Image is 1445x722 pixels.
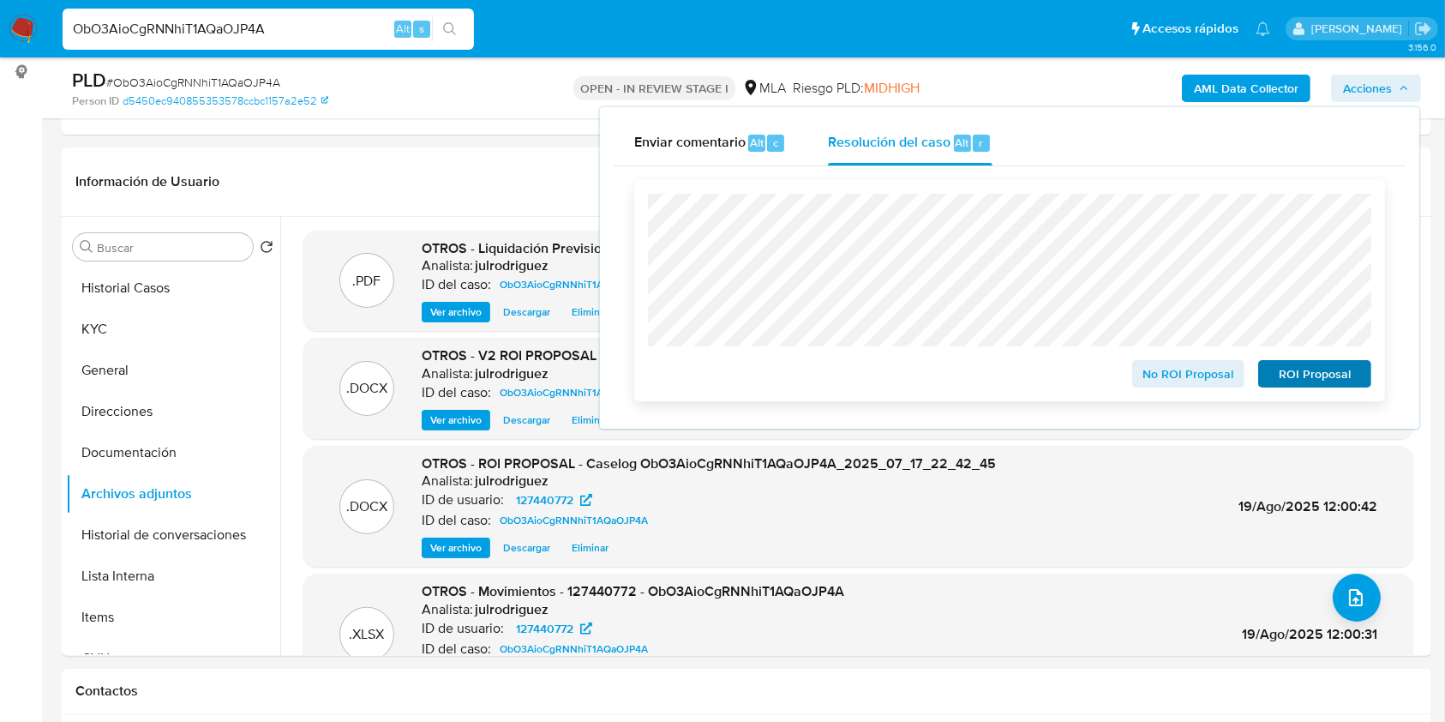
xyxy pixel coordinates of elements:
span: 3.156.0 [1408,40,1436,54]
span: Descargar [503,412,550,429]
p: Analista: [422,365,473,382]
a: Salir [1414,20,1432,38]
button: Ver archivo [422,302,490,322]
p: ID de usuario: [422,491,504,508]
button: Ver archivo [422,538,490,558]
button: Buscar [80,240,93,254]
a: d5450ec940855353578ccbc1157a2e52 [123,93,328,109]
button: Lista Interna [66,556,280,597]
span: 19/Ago/2025 12:00:42 [1238,496,1377,516]
b: Person ID [72,93,119,109]
button: Historial Casos [66,268,280,309]
button: Eliminar [563,302,617,322]
span: ObO3AioCgRNNhiT1AQaOJP4A [500,382,648,403]
span: ObO3AioCgRNNhiT1AQaOJP4A [500,639,648,659]
span: Ver archivo [430,539,482,557]
p: ID del caso: [422,384,491,401]
a: Notificaciones [1256,21,1270,36]
button: Archivos adjuntos [66,473,280,514]
h1: Contactos [75,683,1418,700]
span: OTROS - Liquidación Previsional -127440772 - ObO3AioCgRNNhiT1AQaOJP4A [422,238,905,258]
button: Descargar [495,410,559,430]
button: General [66,350,280,391]
h6: julrodriguez [475,472,549,490]
p: ID del caso: [422,512,491,529]
span: Ver archivo [430,304,482,321]
p: julieta.rodriguez@mercadolibre.com [1311,21,1408,37]
a: ObO3AioCgRNNhiT1AQaOJP4A [493,639,655,659]
button: Historial de conversaciones [66,514,280,556]
span: Eliminar [572,539,609,557]
button: Items [66,597,280,638]
span: s [419,21,424,37]
a: 127440772 [506,618,603,639]
span: No ROI Proposal [1144,362,1233,386]
button: Acciones [1331,75,1421,102]
span: ROI Proposal [1270,362,1359,386]
span: MIDHIGH [864,78,920,98]
button: ROI Proposal [1258,360,1371,388]
p: .PDF [353,272,381,291]
h6: julrodriguez [475,365,549,382]
span: OTROS - Movimientos - 127440772 - ObO3AioCgRNNhiT1AQaOJP4A [422,581,844,601]
p: .XLSX [350,625,385,644]
span: Acciones [1343,75,1392,102]
span: Alt [750,135,764,151]
div: MLA [742,79,786,98]
span: Enviar comentario [634,132,746,152]
p: ID de usuario: [422,620,504,637]
button: Descargar [495,302,559,322]
span: r [979,135,983,151]
span: Riesgo PLD: [793,79,920,98]
button: upload-file [1333,574,1381,622]
span: 127440772 [516,490,573,510]
span: OTROS - V2 ROI PROPOSAL - Caselog ObO3AioCgRNNhiT1AQaOJP4A_2025_07_17_22_42_45 [422,346,1017,365]
button: KYC [66,309,280,350]
span: 19/Ago/2025 12:00:31 [1242,624,1377,644]
button: Documentación [66,432,280,473]
button: Descargar [495,538,559,558]
a: ObO3AioCgRNNhiT1AQaOJP4A [493,274,655,295]
span: Resolución del caso [828,132,950,152]
span: Descargar [503,539,550,557]
input: Buscar usuario o caso... [63,18,474,40]
button: Eliminar [563,410,617,430]
button: Ver archivo [422,410,490,430]
button: Direcciones [66,391,280,432]
p: ID del caso: [422,641,491,658]
span: Descargar [503,304,550,321]
span: Eliminar [572,412,609,429]
h1: Información de Usuario [75,173,219,190]
p: OPEN - IN REVIEW STAGE I [573,76,735,100]
a: 127440772 [506,490,603,510]
span: Alt [396,21,410,37]
span: Ver archivo [430,412,482,429]
span: Eliminar [572,304,609,321]
span: OTROS - ROI PROPOSAL - Caselog ObO3AioCgRNNhiT1AQaOJP4A_2025_07_17_22_42_45 [422,454,996,473]
b: AML Data Collector [1194,75,1298,102]
p: Analista: [422,472,473,490]
button: Volver al orden por defecto [260,240,273,259]
span: Alt [956,135,969,151]
p: .DOCX [346,497,387,516]
h6: julrodriguez [475,601,549,618]
button: search-icon [432,17,467,41]
p: ID del caso: [422,276,491,293]
p: Analista: [422,601,473,618]
button: CVU [66,638,280,679]
a: ObO3AioCgRNNhiT1AQaOJP4A [493,382,655,403]
a: ObO3AioCgRNNhiT1AQaOJP4A [493,510,655,531]
b: PLD [72,66,106,93]
span: c [773,135,778,151]
span: Accesos rápidos [1142,20,1238,38]
span: ObO3AioCgRNNhiT1AQaOJP4A [500,274,648,295]
button: AML Data Collector [1182,75,1310,102]
span: ObO3AioCgRNNhiT1AQaOJP4A [500,510,648,531]
p: .DOCX [346,379,387,398]
button: No ROI Proposal [1132,360,1245,388]
button: Eliminar [563,538,617,558]
h6: julrodriguez [475,257,549,274]
input: Buscar [97,240,246,256]
span: # ObO3AioCgRNNhiT1AQaOJP4A [106,74,280,91]
span: 127440772 [516,618,573,639]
